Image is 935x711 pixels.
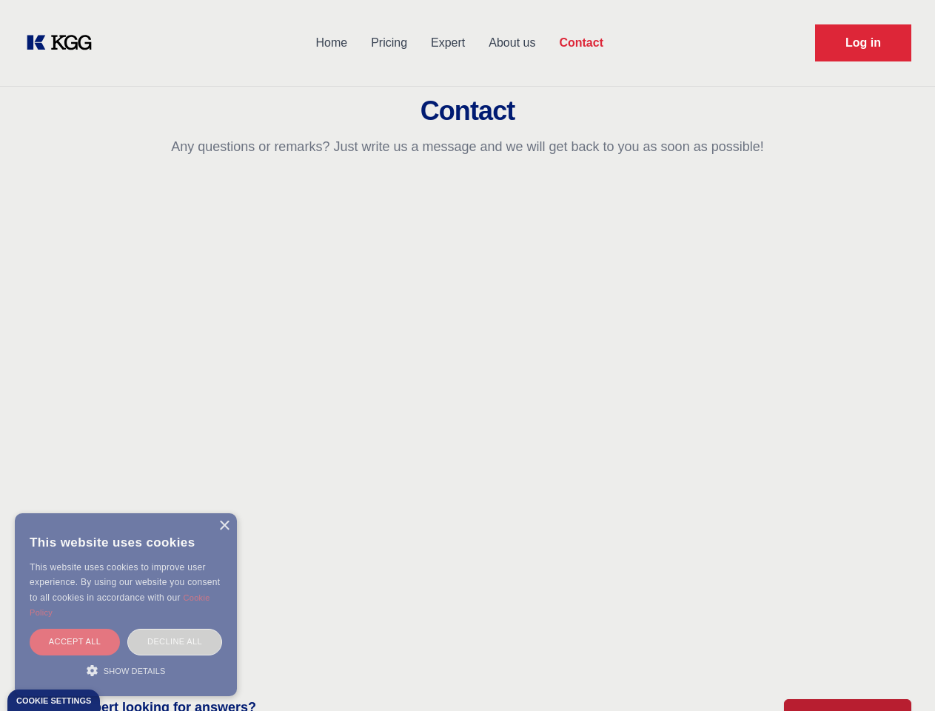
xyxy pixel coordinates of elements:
[359,24,419,62] a: Pricing
[16,697,91,705] div: Cookie settings
[30,629,120,655] div: Accept all
[127,629,222,655] div: Decline all
[419,24,477,62] a: Expert
[547,24,615,62] a: Contact
[18,96,917,126] h2: Contact
[104,667,166,675] span: Show details
[30,524,222,560] div: This website uses cookies
[815,24,911,61] a: Request Demo
[30,562,220,603] span: This website uses cookies to improve user experience. By using our website you consent to all coo...
[30,663,222,678] div: Show details
[18,138,917,156] p: Any questions or remarks? Just write us a message and we will get back to you as soon as possible!
[477,24,547,62] a: About us
[30,593,210,617] a: Cookie Policy
[218,521,229,532] div: Close
[861,640,935,711] iframe: Chat Widget
[24,31,104,55] a: KOL Knowledge Platform: Talk to Key External Experts (KEE)
[304,24,359,62] a: Home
